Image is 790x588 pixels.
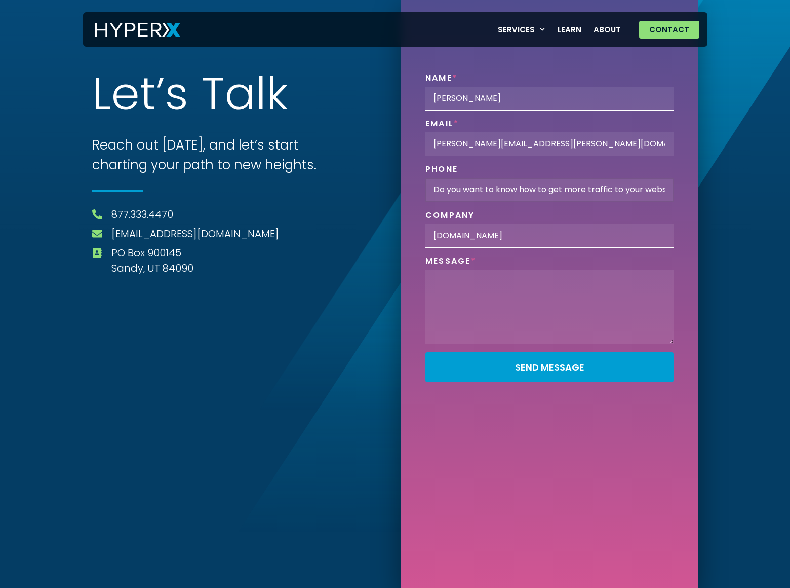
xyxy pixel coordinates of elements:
[639,21,699,39] a: Contact
[109,245,193,276] span: PO Box 900145 Sandy, UT 84090
[92,135,340,175] h3: Reach out [DATE], and let’s start charting your path to new heights.
[425,164,458,178] label: Phone
[492,19,551,40] a: Services
[156,73,165,117] span: ’
[140,73,156,119] span: t
[266,73,288,121] span: k
[649,26,689,33] span: Contact
[425,352,674,382] button: Send Message
[111,226,279,241] a: [EMAIL_ADDRESS][DOMAIN_NAME]
[425,256,476,270] label: Message
[425,210,475,224] label: Company
[425,119,459,132] label: Email
[492,19,627,40] nav: Menu
[425,73,457,87] label: Name
[165,73,188,121] span: s
[92,73,111,120] span: L
[256,73,266,117] span: l
[425,178,674,202] input: Only numbers and phone characters (#, -, *, etc) are accepted.
[95,23,180,38] img: HyperX Logo
[515,363,584,372] span: Send Message
[551,19,587,40] a: Learn
[111,73,140,123] span: e
[111,207,173,222] a: 877.333.4470
[225,73,256,123] span: a
[587,19,627,40] a: About
[201,73,225,121] span: T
